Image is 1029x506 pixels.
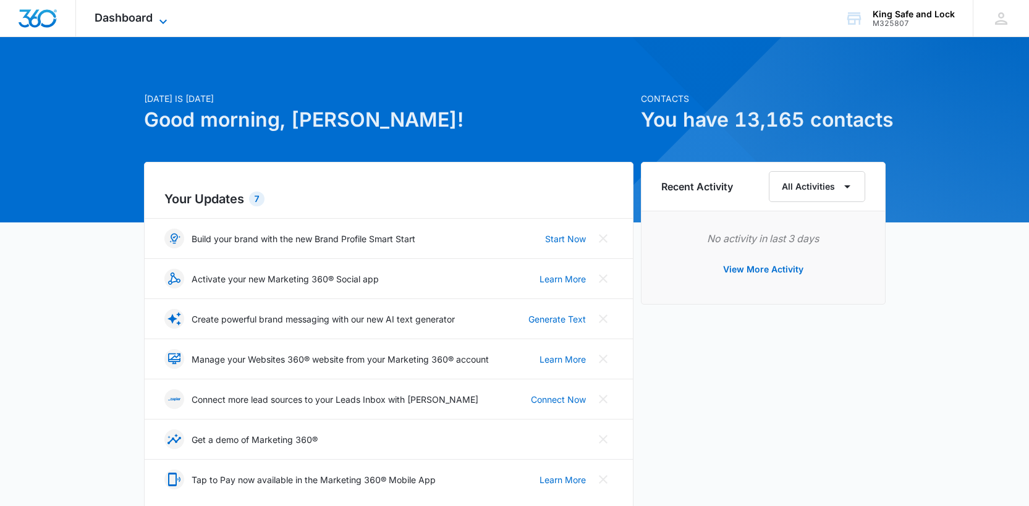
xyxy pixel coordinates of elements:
[528,313,586,326] a: Generate Text
[192,313,455,326] p: Create powerful brand messaging with our new AI text generator
[593,269,613,289] button: Close
[641,92,886,105] p: Contacts
[192,473,436,486] p: Tap to Pay now available in the Marketing 360® Mobile App
[540,272,586,285] a: Learn More
[192,353,489,366] p: Manage your Websites 360® website from your Marketing 360® account
[593,429,613,449] button: Close
[641,105,886,135] h1: You have 13,165 contacts
[661,179,733,194] h6: Recent Activity
[192,272,379,285] p: Activate your new Marketing 360® Social app
[593,229,613,248] button: Close
[873,9,955,19] div: account name
[192,433,318,446] p: Get a demo of Marketing 360®
[593,389,613,409] button: Close
[164,190,613,208] h2: Your Updates
[144,105,633,135] h1: Good morning, [PERSON_NAME]!
[873,19,955,28] div: account id
[545,232,586,245] a: Start Now
[95,11,153,24] span: Dashboard
[711,255,816,284] button: View More Activity
[144,92,633,105] p: [DATE] is [DATE]
[661,231,865,246] p: No activity in last 3 days
[593,349,613,369] button: Close
[540,353,586,366] a: Learn More
[593,309,613,329] button: Close
[192,393,478,406] p: Connect more lead sources to your Leads Inbox with [PERSON_NAME]
[540,473,586,486] a: Learn More
[769,171,865,202] button: All Activities
[531,393,586,406] a: Connect Now
[249,192,265,206] div: 7
[593,470,613,489] button: Close
[192,232,415,245] p: Build your brand with the new Brand Profile Smart Start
